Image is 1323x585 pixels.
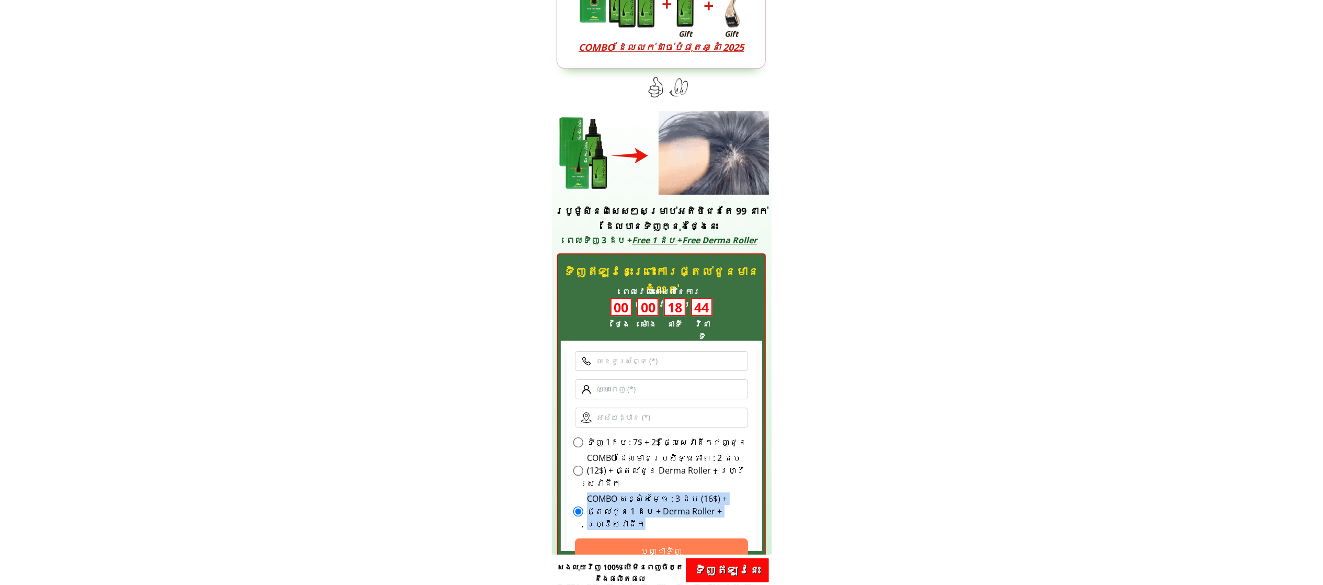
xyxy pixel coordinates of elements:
input: លេខទូរស័ព្ទ (*) [575,351,749,371]
p: ទិញ​ឥឡូវនេះ [686,558,769,582]
span: សងលុយវិញ 100% បើមិនពេញចិត្តនឹងផលិតផល [557,562,683,583]
button: បញ្ជាទិញ [575,538,749,564]
input: អាស័យដ្ឋាន (*) [575,408,749,428]
label: COMBO សន្សំសម្ចៃ : 3 ដប (16$) + ផ្តល់ជូន 1 ដប + Derma Roller + ហ្វ្រីសេវាដឹក [587,492,749,530]
span: Free Derma Roller [682,234,757,246]
h3: ម៉ោង [639,318,658,330]
h3: Gift [718,28,745,40]
span: Free 1 ដប [632,234,675,246]
input: ឈ្មោះ​ពេញ (*) [575,379,749,399]
h3: ថ្ងៃ [610,318,634,330]
span: COMBO ដែលលក់ដាច់បំផុតឆ្នាំ 2025 [579,41,744,53]
label: COMBO ដែលមានប្រសិទ្ធភាព : 2 ដប (12$) + ផ្តល់ជូន Derma Roller + ហ្វ្រីសេវាដឹក [587,452,749,489]
h3: Gift [671,28,699,40]
h3: ទិញឥឡូវនេះព្រោះការផ្តល់ជូនមានកំណត់ [559,262,765,299]
h3: នាទី [663,318,685,330]
h3: ពេលវេលានៅសល់នៃការផ្សព្វផ្សាយ [600,285,723,310]
label: ទិញ 1ដប : 7$ + 2$ ថ្លៃ​សេវា​ដឹកជញ្ជូន [587,436,747,448]
h3: ប្រូម៉ូសិនពិសេសៗសម្រាប់អតិថិជនតែ 99 នាក់ ដែលបានទិញក្នុងថ្ងៃនេះ [555,204,768,234]
h3: វិនាទី [692,318,713,343]
h3: ពេលទិញ 3 ដប + + [564,234,760,248]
